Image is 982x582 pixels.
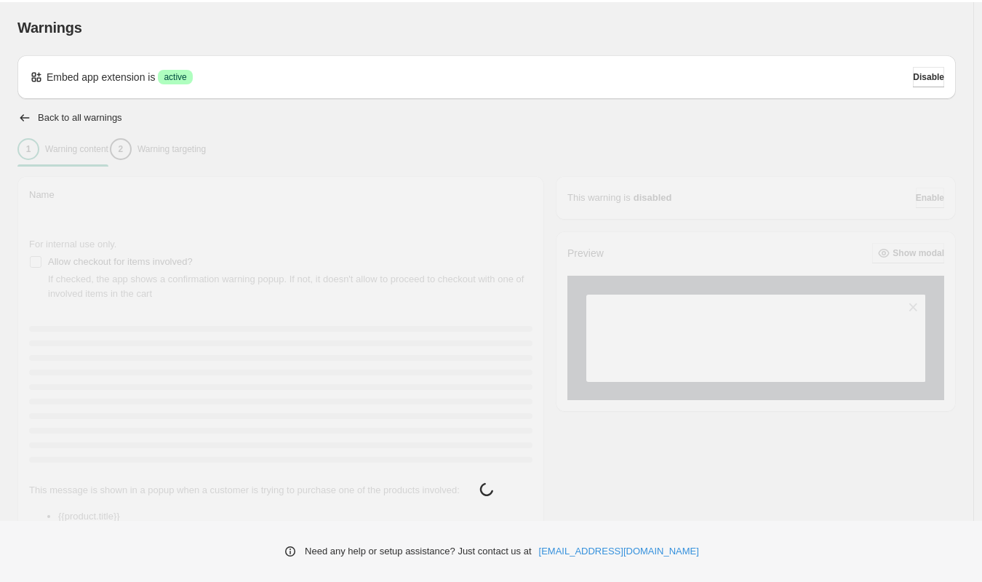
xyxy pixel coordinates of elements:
a: [EMAIL_ADDRESS][DOMAIN_NAME] [539,544,699,559]
span: Warnings [17,20,82,36]
p: Embed app extension is [47,70,155,84]
span: Disable [913,71,944,83]
h2: Back to all warnings [38,112,122,124]
button: Disable [913,67,944,87]
span: active [164,71,186,83]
